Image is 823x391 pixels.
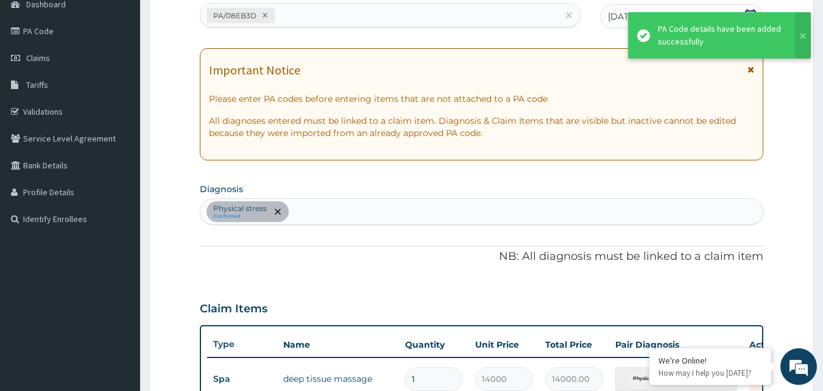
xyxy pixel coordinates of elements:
div: Minimize live chat window [200,6,229,35]
p: All diagnoses entered must be linked to a claim item. Diagnosis & Claim Items that are visible bu... [209,115,755,139]
p: NB: All diagnosis must be linked to a claim item [200,249,764,265]
img: d_794563401_company_1708531726252_794563401 [23,61,49,91]
div: Chat with us now [63,68,205,84]
td: Spa [207,368,277,390]
th: Type [207,333,277,356]
span: [DATE] [608,10,637,23]
span: Claims [26,52,50,63]
label: Diagnosis [200,183,243,195]
h1: Important Notice [209,63,300,77]
textarea: Type your message and hit 'Enter' [6,261,232,304]
th: Pair Diagnosis [609,332,743,357]
span: Tariffs [26,79,48,90]
div: We're Online! [659,355,762,366]
th: Total Price [539,332,609,357]
th: Name [277,332,399,357]
th: Quantity [399,332,469,357]
h3: Claim Items [200,303,267,316]
th: Actions [743,332,804,357]
td: deep tissue massage [277,367,399,391]
p: How may I help you today? [659,368,762,378]
th: Unit Price [469,332,539,357]
div: PA Code details have been added successfully [658,23,783,48]
span: We're online! [71,118,168,241]
div: PA/08EB3D [210,9,258,23]
p: Please enter PA codes before entering items that are not attached to a PA code [209,93,755,105]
